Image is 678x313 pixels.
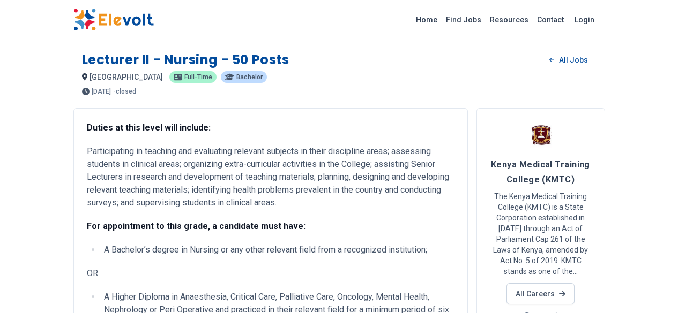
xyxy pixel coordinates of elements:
[533,11,568,28] a: Contact
[486,11,533,28] a: Resources
[184,74,212,80] span: Full-time
[624,262,678,313] iframe: Chat Widget
[87,221,306,231] strong: For appointment to this grade, a candidate must have:
[82,51,289,68] h1: Lecturer II - Nursing - 50 Posts
[73,9,154,31] img: Elevolt
[541,52,596,68] a: All Jobs
[506,283,575,304] a: All Careers
[87,267,455,280] p: OR
[491,159,590,185] span: Kenya Medical Training College (KMTC)
[87,145,455,209] p: Participating in teaching and evaluating relevant subjects in their discipline areas; assessing s...
[527,121,554,148] img: Kenya Medical Training College (KMTC)
[92,88,111,95] span: [DATE]
[490,191,592,277] p: The Kenya Medical Training College (KMTC) is a State Corporation established in [DATE] through an...
[90,73,163,81] span: [GEOGRAPHIC_DATA]
[113,88,136,95] p: - closed
[568,9,601,30] a: Login
[101,243,455,256] li: A Bachelor’s degree in Nursing or any other relevant field from a recognized institution;
[236,74,263,80] span: Bachelor
[87,123,211,133] strong: Duties at this level will include:
[442,11,486,28] a: Find Jobs
[412,11,442,28] a: Home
